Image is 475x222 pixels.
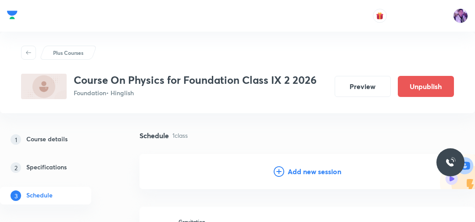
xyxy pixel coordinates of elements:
[335,76,391,97] button: Preview
[453,8,468,23] img: preeti Tripathi
[53,49,83,57] p: Plus Courses
[172,131,188,140] p: 1 class
[74,74,317,86] h3: Course On Physics for Foundation Class IX 2 2026
[376,12,384,20] img: avatar
[398,76,454,97] button: Unpublish
[7,8,18,24] a: Company Logo
[139,132,169,139] h4: Schedule
[445,157,456,168] img: ttu
[11,190,21,201] p: 3
[26,162,67,173] h5: Specifications
[74,88,317,97] p: Foundation • Hinglish
[288,168,341,175] h4: Add new session
[26,190,53,201] h5: Schedule
[373,9,387,23] button: avatar
[11,162,21,173] p: 2
[21,74,67,99] img: 0ED7D0F4-9C32-4CF3-8275-B3350595110D_plus.png
[7,8,18,21] img: Company Logo
[11,134,21,145] p: 1
[26,134,68,145] h5: Course details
